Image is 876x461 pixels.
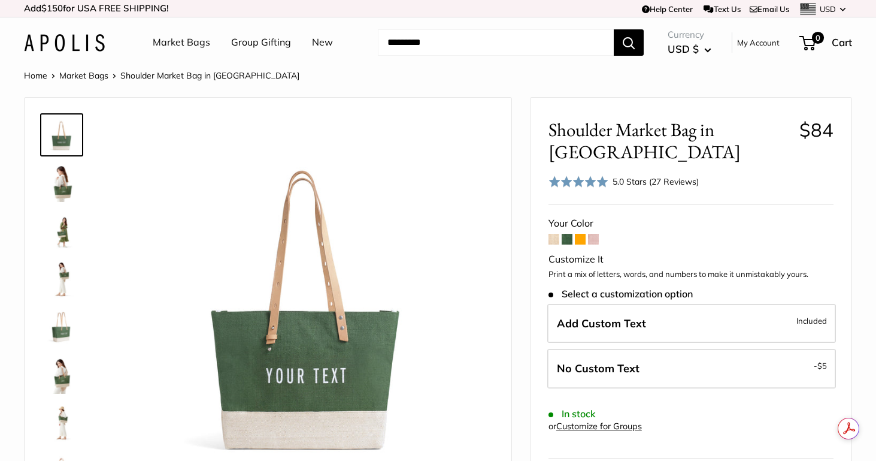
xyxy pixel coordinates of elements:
span: 0 [812,32,824,44]
a: Shoulder Market Bag in Field Green [40,161,83,204]
div: Customize It [548,251,833,269]
a: Shoulder Market Bag in Field Green [40,305,83,348]
p: Print a mix of letters, words, and numbers to make it unmistakably yours. [548,269,833,281]
img: Shoulder Market Bag in Field Green [43,116,81,154]
span: No Custom Text [557,361,639,375]
span: - [814,358,827,373]
span: Cart [832,36,852,49]
a: Market Bags [153,34,210,52]
a: Email Us [750,4,789,14]
a: Shoulder Market Bag in Field Green [40,113,83,156]
a: Shoulder Market Bag in Field Green [40,209,83,252]
span: Add Custom Text [557,317,646,330]
span: $5 [817,361,827,370]
div: 5.0 Stars (27 Reviews) [548,173,699,190]
img: Shoulder Market Bag in Field Green [43,164,81,202]
button: Search [614,29,644,56]
a: Text Us [704,4,740,14]
div: or [548,418,642,435]
a: Home [24,70,47,81]
img: Shoulder Market Bag in Field Green [43,212,81,250]
img: Apolis [24,34,105,52]
img: Shoulder Market Bag in Field Green [43,260,81,298]
button: USD $ [668,40,711,59]
div: Your Color [548,215,833,233]
span: USD $ [668,43,699,55]
a: New [312,34,333,52]
a: Market Bags [59,70,108,81]
span: $150 [41,2,63,14]
span: Shoulder Market Bag in [GEOGRAPHIC_DATA] [120,70,299,81]
label: Add Custom Text [547,304,836,344]
label: Leave Blank [547,349,836,388]
input: Search... [378,29,614,56]
span: Select a customization option [548,288,693,300]
div: 5.0 Stars (27 Reviews) [613,175,699,188]
a: Shoulder Market Bag in Field Green [40,257,83,300]
img: Shoulder Market Bag in Field Green [43,403,81,442]
span: $84 [799,118,833,141]
span: Currency [668,26,711,43]
span: USD [820,4,836,14]
span: In stock [548,408,596,420]
a: Group Gifting [231,34,291,52]
a: Shoulder Market Bag in Field Green [40,401,83,444]
a: Shoulder Market Bag in Field Green [40,353,83,396]
nav: Breadcrumb [24,68,299,83]
span: Shoulder Market Bag in [GEOGRAPHIC_DATA] [548,119,790,163]
img: Shoulder Market Bag in Field Green [43,308,81,346]
span: Included [796,314,827,328]
a: Help Center [642,4,693,14]
img: Shoulder Market Bag in Field Green [43,355,81,394]
a: 0 Cart [801,33,852,52]
a: Customize for Groups [556,421,642,432]
a: My Account [737,35,780,50]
